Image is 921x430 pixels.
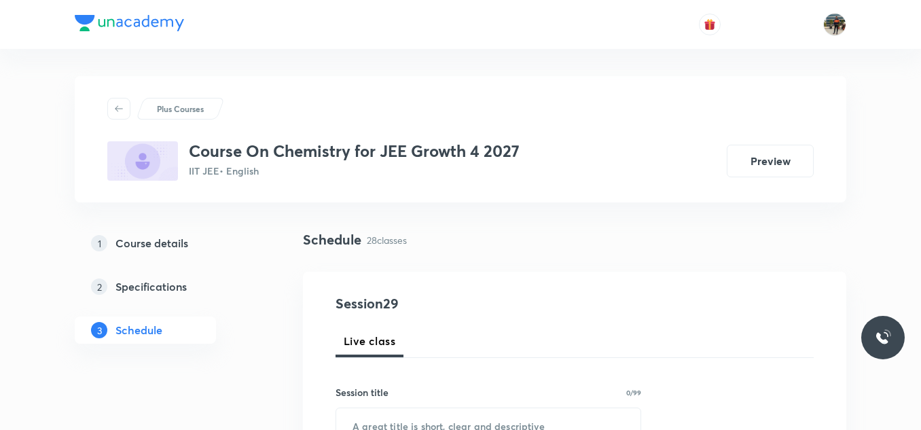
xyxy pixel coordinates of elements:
p: Plus Courses [157,103,204,115]
h4: Schedule [303,230,361,250]
h5: Specifications [115,279,187,295]
h5: Course details [115,235,188,251]
a: 1Course details [75,230,259,257]
a: 2Specifications [75,273,259,300]
img: Company Logo [75,15,184,31]
img: Shrikanth Reddy [823,13,846,36]
h6: Session title [336,385,389,399]
button: avatar [699,14,721,35]
img: avatar [704,18,716,31]
a: Company Logo [75,15,184,35]
h3: Course On Chemistry for JEE Growth 4 2027 [189,141,520,161]
p: 2 [91,279,107,295]
p: IIT JEE • English [189,164,520,178]
h5: Schedule [115,322,162,338]
p: 3 [91,322,107,338]
button: Preview [727,145,814,177]
img: 88D8E891-2304-4B3D-B4A2-359CFEF8BC5A_plus.png [107,141,178,181]
img: ttu [875,329,891,346]
p: 1 [91,235,107,251]
h4: Session 29 [336,293,583,314]
span: Live class [344,333,395,349]
p: 0/99 [626,389,641,396]
p: 28 classes [367,233,407,247]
